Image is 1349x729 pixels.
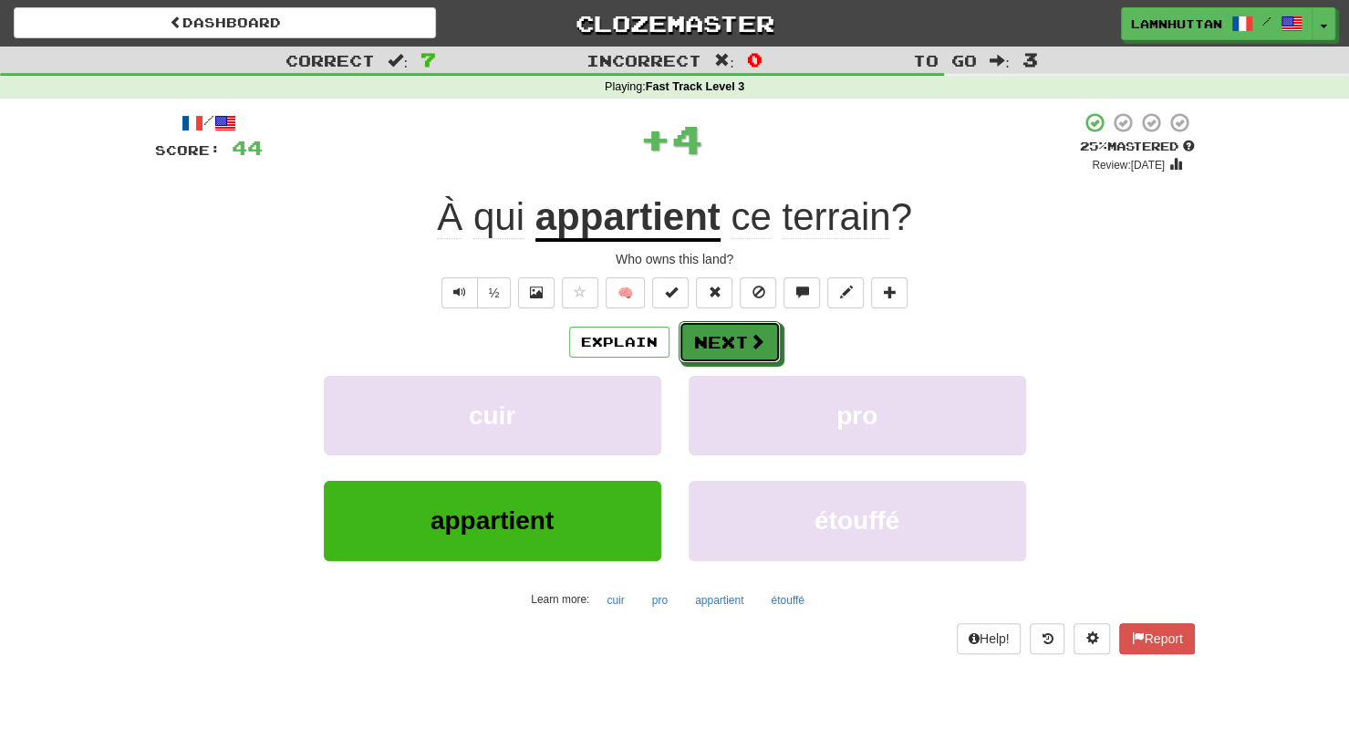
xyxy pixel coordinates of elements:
span: To go [913,51,977,69]
a: Clozemaster [463,7,886,39]
button: appartient [324,481,661,560]
div: Mastered [1080,139,1195,155]
span: + [639,111,671,166]
span: 4 [671,116,703,161]
a: lamnhuttan / [1121,7,1313,40]
span: 7 [420,48,436,70]
small: Learn more: [531,593,589,606]
span: pro [836,401,877,430]
span: 3 [1022,48,1038,70]
span: 44 [232,136,263,159]
small: Review: [DATE] [1092,159,1165,172]
button: Next [679,321,781,363]
div: Text-to-speech controls [438,277,512,308]
button: Show image (alt+x) [518,277,555,308]
button: Reset to 0% Mastered (alt+r) [696,277,732,308]
button: Help! [957,623,1022,654]
span: Incorrect [586,51,701,69]
span: qui [473,195,524,239]
button: étouffé [761,587,814,614]
u: appartient [535,195,721,242]
span: Score: [155,142,221,158]
span: cuir [469,401,515,430]
button: pro [642,587,678,614]
strong: Fast Track Level 3 [646,80,745,93]
button: Set this sentence to 100% Mastered (alt+m) [652,277,689,308]
button: Add to collection (alt+a) [871,277,908,308]
button: Discuss sentence (alt+u) [783,277,820,308]
span: 0 [747,48,763,70]
button: Favorite sentence (alt+f) [562,277,598,308]
span: Correct [285,51,375,69]
button: Explain [569,327,669,358]
button: Play sentence audio (ctl+space) [441,277,478,308]
button: cuir [597,587,634,614]
span: 25 % [1080,139,1107,153]
span: lamnhuttan [1131,16,1222,32]
button: Report [1119,623,1194,654]
span: / [1262,15,1271,27]
button: cuir [324,376,661,455]
span: : [990,53,1010,68]
button: 🧠 [606,277,645,308]
button: étouffé [689,481,1026,560]
button: appartient [685,587,753,614]
div: / [155,111,263,134]
span: ? [721,195,912,239]
button: pro [689,376,1026,455]
span: terrain [782,195,890,239]
span: appartient [431,506,554,535]
span: : [388,53,408,68]
span: ce [731,195,771,239]
a: Dashboard [14,7,436,38]
button: Edit sentence (alt+d) [827,277,864,308]
span: : [714,53,734,68]
button: Ignore sentence (alt+i) [740,277,776,308]
button: Round history (alt+y) [1030,623,1064,654]
span: À [437,195,462,239]
div: Who owns this land? [155,250,1195,268]
button: ½ [477,277,512,308]
span: étouffé [815,506,899,535]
